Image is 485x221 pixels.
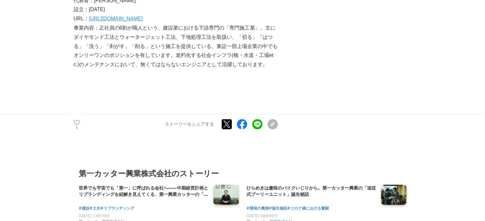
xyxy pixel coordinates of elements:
a: ひらめきは趣味のバイクいじりから。第一カッター興業の「追従式プーリーユニット」誕生秘話 [246,185,376,198]
a: #土木 [90,205,100,211]
span: [DATE] 13時30分 [79,214,110,218]
p: 事業内容：正社員の6割が職人という、建設業における下請専門の「専門施工業」。主にダイヤモンド工法とウォータージェット工法、下地処理工法を取扱い、「切る」「はつる」「洗う」「剥がす」「削る」という... [74,24,278,69]
p: ストーリーをシェアする [165,121,214,127]
a: #リブランディング [100,205,134,211]
p: URL： [74,14,278,24]
p: 1 [74,126,80,129]
p: 設立：[DATE] [74,5,278,14]
a: #コロナ禍における奮闘 [287,205,329,211]
span: [DATE] 08時00分 [246,214,278,218]
a: [URL][DOMAIN_NAME] [89,16,143,21]
a: #開発の裏側 [246,205,269,211]
a: #建設 [79,205,90,211]
a: #誕生秘話 [269,205,287,211]
h3: 第一カッター興業株式会社のストーリー [79,168,407,180]
a: 世界でも宇宙でも「第一」に呼ばれる会社へ——中期経営計画とリブランディングを紐解き見えてくる、第一興業カッターの「あるべき姿」とは [79,185,208,198]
